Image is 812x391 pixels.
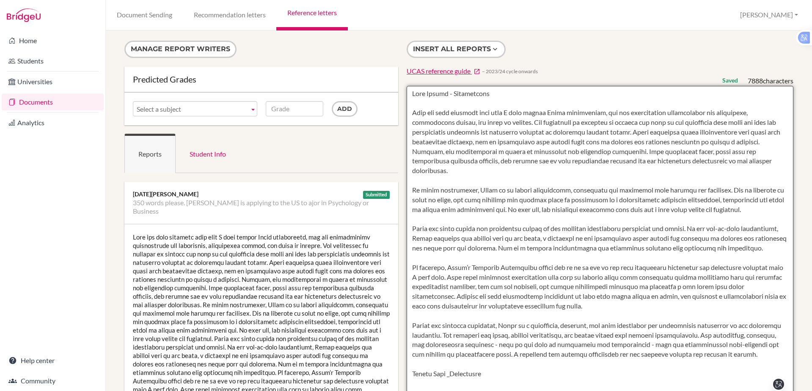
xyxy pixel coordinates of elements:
span: UCAS reference guide [407,67,471,75]
a: Student Info [176,134,240,173]
div: characters [748,76,793,86]
div: [DATE][PERSON_NAME] [133,190,390,198]
button: Manage report writers [124,41,237,58]
a: Documents [2,94,104,110]
a: UCAS reference guide [407,66,480,76]
a: Help center [2,352,104,369]
img: Bridge-U [7,8,41,22]
a: Home [2,32,104,49]
span: Select a subject [137,102,246,117]
a: Reports [124,134,176,173]
a: Community [2,372,104,389]
a: Analytics [2,114,104,131]
span: − 2023/24 cycle onwards [482,68,538,75]
button: Insert all reports [407,41,506,58]
input: Add [332,101,358,117]
span: 7888 [748,77,763,85]
div: Submitted [363,191,390,199]
a: Universities [2,73,104,90]
a: Students [2,52,104,69]
div: Saved [722,76,738,85]
input: Grade [266,101,324,116]
li: 350 words please. [PERSON_NAME] is applying to the US to ajor in Psychology or Business [133,198,390,215]
div: Predicted Grades [133,75,390,83]
button: [PERSON_NAME] [736,7,802,23]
